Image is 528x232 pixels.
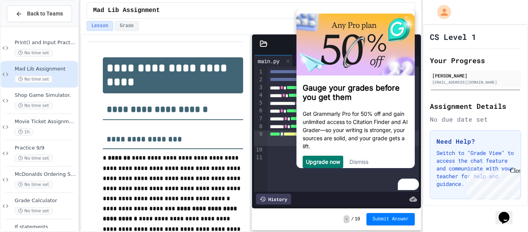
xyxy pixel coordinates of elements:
p: Get Grammarly Pro for 50% off and gain unlimited access to Citation Finder and AI Grader—so your ... [10,101,116,141]
img: b691f0dbac2949fda2ab1b53a00960fb-306x160.png [4,5,123,67]
button: Submit Answer [366,213,415,225]
div: Chat with us now!Close [3,3,53,49]
div: History [256,194,291,205]
div: My Account [429,3,453,21]
span: No time set [15,155,53,162]
span: No time set [15,181,53,188]
span: 10 [354,216,360,222]
h2: Assignment Details [430,101,521,112]
div: main.py [254,55,293,67]
span: 1h [15,128,33,136]
button: Lesson [87,21,113,31]
div: 2 [254,76,264,84]
button: Grade [115,21,139,31]
p: Switch to "Grade View" to access the chat feature and communicate with your teacher for help and ... [436,149,514,188]
div: 9 [254,131,264,146]
span: No time set [15,49,53,57]
div: No due date set [430,115,521,124]
span: Submit Answer [373,216,409,222]
div: 1 [254,68,264,76]
h3: Need Help? [436,137,514,146]
span: Mad Lib Assignment [15,66,77,72]
div: 10 [254,146,264,154]
span: Back to Teams [27,10,63,18]
div: [EMAIL_ADDRESS][DOMAIN_NAME] [432,79,519,85]
div: 8 [254,123,264,131]
div: 6 [254,107,264,115]
span: Movie Ticket Assignment [15,119,77,125]
div: main.py [254,57,283,65]
div: 5 [254,99,264,107]
span: If statements [15,224,77,230]
h1: CS Level 1 [430,31,476,42]
div: 11 [254,154,264,162]
iframe: chat widget [464,167,520,200]
span: - [344,215,349,223]
div: To enrich screen reader interactions, please activate Accessibility in Grammarly extension settings [267,67,419,192]
img: close_x_white.png [112,7,116,10]
h2: Your Progress [430,55,521,66]
span: No time set [15,207,53,215]
span: Print() and Input Practice [15,40,77,46]
span: Grade Calculator [15,198,77,204]
span: / [351,216,354,222]
span: Shop Game Simulator. [15,92,77,99]
iframe: chat widget [496,201,520,224]
span: Mad Lib Assignment [93,6,160,15]
span: No time set [15,76,53,83]
h3: Gauge your grades before you get them [10,74,116,93]
div: 3 [254,84,264,91]
a: Upgrade now [14,150,48,156]
span: No time set [15,102,53,109]
div: [PERSON_NAME] [432,72,519,79]
span: McDonalds Ordering System [15,171,77,178]
button: Back to Teams [7,5,72,22]
span: Practice 9/9 [15,145,77,151]
div: 7 [254,115,264,123]
a: Dismiss [57,150,76,156]
div: 4 [254,91,264,99]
